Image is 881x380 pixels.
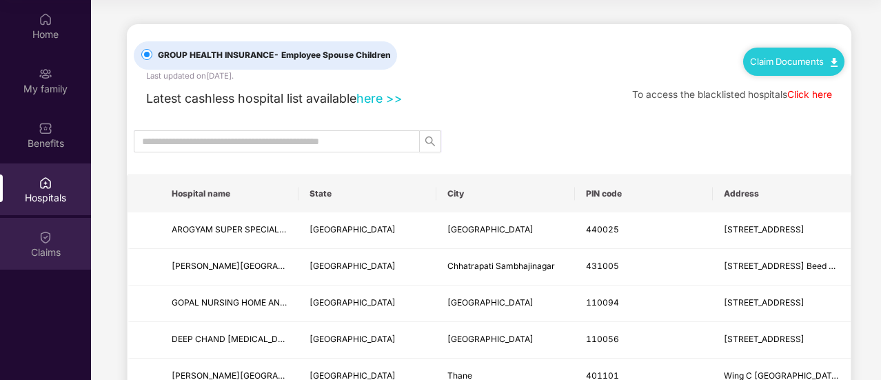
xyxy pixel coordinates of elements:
[39,176,52,190] img: svg+xml;base64,PHN2ZyBpZD0iSG9zcGl0YWxzIiB4bWxucz0iaHR0cDovL3d3dy53My5vcmcvMjAwMC9zdmciIHdpZHRoPS...
[161,175,298,212] th: Hospital name
[724,334,804,344] span: [STREET_ADDRESS]
[713,286,851,322] td: B-1, Jyoti Nagar, Loni Road
[447,224,534,234] span: [GEOGRAPHIC_DATA]
[447,334,534,344] span: [GEOGRAPHIC_DATA]
[713,249,851,286] td: Plot No.11 Sarve No.3/4 Beed by pass Satara parisar Mustafabad, Amdar Road Satara Parisar Session...
[586,297,619,308] span: 110094
[436,286,574,322] td: New Delhi
[419,130,441,152] button: search
[724,224,804,234] span: [STREET_ADDRESS]
[172,188,287,199] span: Hospital name
[39,121,52,135] img: svg+xml;base64,PHN2ZyBpZD0iQmVuZWZpdHMiIHhtbG5zPSJodHRwOi8vd3d3LnczLm9yZy8yMDAwL3N2ZyIgd2lkdGg9Ij...
[420,136,440,147] span: search
[146,70,234,82] div: Last updated on [DATE] .
[586,261,619,271] span: 431005
[310,334,396,344] span: [GEOGRAPHIC_DATA]
[447,261,555,271] span: Chhatrapati Sambhajinagar
[298,322,436,359] td: Delhi
[39,67,52,81] img: svg+xml;base64,PHN2ZyB3aWR0aD0iMjAiIGhlaWdodD0iMjAiIHZpZXdCb3g9IjAgMCAyMCAyMCIgZmlsbD0ibm9uZSIgeG...
[575,175,713,212] th: PIN code
[436,249,574,286] td: Chhatrapati Sambhajinagar
[713,322,851,359] td: B-16, Pillar No. 227, Main Rohtak Road
[146,91,356,106] span: Latest cashless hospital list available
[39,12,52,26] img: svg+xml;base64,PHN2ZyBpZD0iSG9tZSIgeG1sbnM9Imh0dHA6Ly93d3cudzMub3JnLzIwMDAvc3ZnIiB3aWR0aD0iMjAiIG...
[356,91,403,106] a: here >>
[298,249,436,286] td: Maharashtra
[152,49,396,62] span: GROUP HEALTH INSURANCE
[298,212,436,249] td: Maharashtra
[310,261,396,271] span: [GEOGRAPHIC_DATA]
[161,286,298,322] td: GOPAL NURSING HOME AND EYE HOSPITAL
[724,188,840,199] span: Address
[39,230,52,244] img: svg+xml;base64,PHN2ZyBpZD0iQ2xhaW0iIHhtbG5zPSJodHRwOi8vd3d3LnczLm9yZy8yMDAwL3N2ZyIgd2lkdGg9IjIwIi...
[632,89,787,100] span: To access the blacklisted hospitals
[724,297,804,308] span: [STREET_ADDRESS]
[713,212,851,249] td: 34, Sita Nagar, Wardha Road
[298,286,436,322] td: Delhi
[161,212,298,249] td: AROGYAM SUPER SPECIALITY HOSPITAL
[787,89,832,100] a: Click here
[436,322,574,359] td: New Delhi
[172,224,335,234] span: AROGYAM SUPER SPECIALITY HOSPITAL
[161,249,298,286] td: Shri Swami Samarth Hospital Arthroscopy & Orthopedic Superspeciality Center
[274,50,391,60] span: - Employee Spouse Children
[713,175,851,212] th: Address
[436,175,574,212] th: City
[172,297,374,308] span: GOPAL NURSING HOME AND [GEOGRAPHIC_DATA]
[161,322,298,359] td: DEEP CHAND DIALYSIS CENTRE
[831,58,838,67] img: svg+xml;base64,PHN2ZyB4bWxucz0iaHR0cDovL3d3dy53My5vcmcvMjAwMC9zdmciIHdpZHRoPSIxMC40IiBoZWlnaHQ9Ij...
[310,297,396,308] span: [GEOGRAPHIC_DATA]
[586,334,619,344] span: 110056
[447,297,534,308] span: [GEOGRAPHIC_DATA]
[172,334,332,344] span: DEEP CHAND [MEDICAL_DATA] CENTRE
[172,261,521,271] span: [PERSON_NAME][GEOGRAPHIC_DATA] Arthroscopy & Orthopedic Superspeciality Center
[298,175,436,212] th: State
[310,224,396,234] span: [GEOGRAPHIC_DATA]
[750,56,838,67] a: Claim Documents
[586,224,619,234] span: 440025
[436,212,574,249] td: Nagpur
